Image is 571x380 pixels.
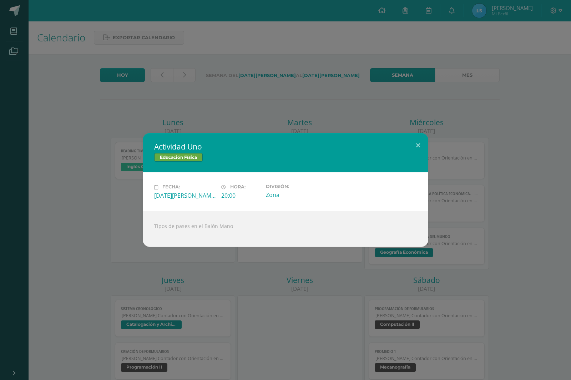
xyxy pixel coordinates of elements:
[143,211,428,247] div: Tipos de pases en el Balón Mano
[408,133,428,157] button: Close (Esc)
[154,153,203,162] span: Educación Física
[162,184,180,190] span: Fecha:
[230,184,246,190] span: Hora:
[221,192,260,199] div: 20:00
[154,142,417,152] h2: Actividad Uno
[266,191,327,199] div: Zona
[266,184,327,189] label: División:
[154,192,216,199] div: [DATE][PERSON_NAME]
